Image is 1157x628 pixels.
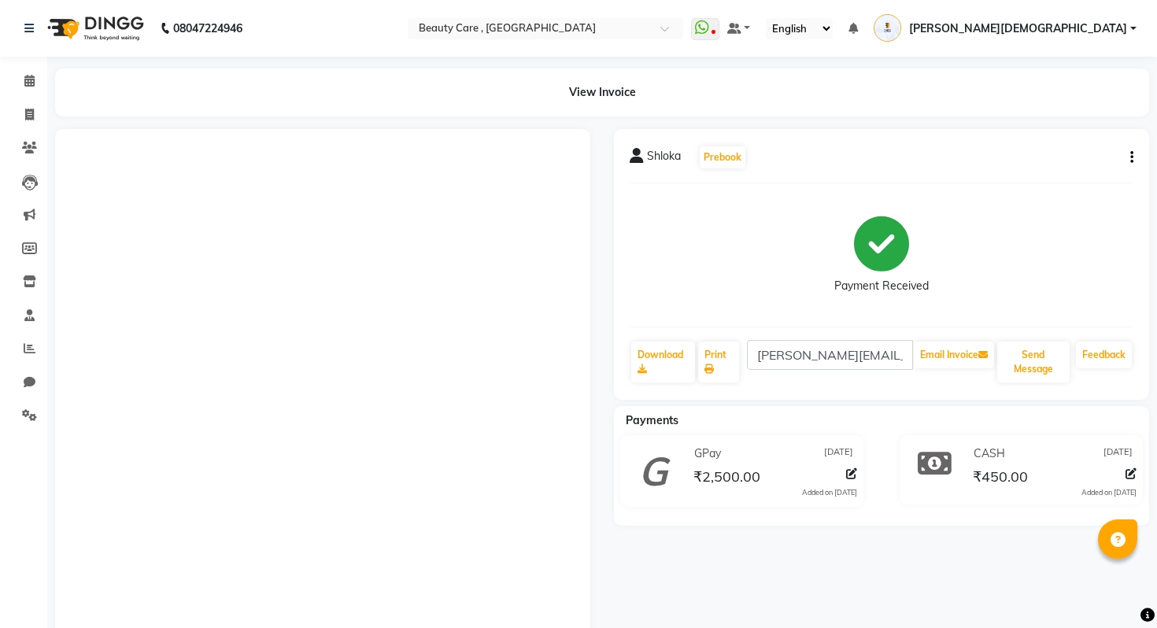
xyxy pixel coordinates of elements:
[626,413,678,427] span: Payments
[802,487,857,498] div: Added on [DATE]
[824,445,853,462] span: [DATE]
[914,342,994,368] button: Email Invoice
[909,20,1127,37] span: [PERSON_NAME][DEMOGRAPHIC_DATA]
[747,340,913,370] input: enter email
[974,445,1005,462] span: CASH
[874,14,901,42] img: Ankit Jain
[1103,445,1133,462] span: [DATE]
[834,278,929,294] div: Payment Received
[997,342,1070,382] button: Send Message
[647,148,681,170] span: Shloka
[631,342,695,382] a: Download
[694,445,721,462] span: GPay
[973,467,1028,489] span: ₹450.00
[698,342,740,382] a: Print
[693,467,760,489] span: ₹2,500.00
[700,146,745,168] button: Prebook
[1081,487,1137,498] div: Added on [DATE]
[173,6,242,50] b: 08047224946
[40,6,148,50] img: logo
[55,68,1149,116] div: View Invoice
[1076,342,1132,368] a: Feedback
